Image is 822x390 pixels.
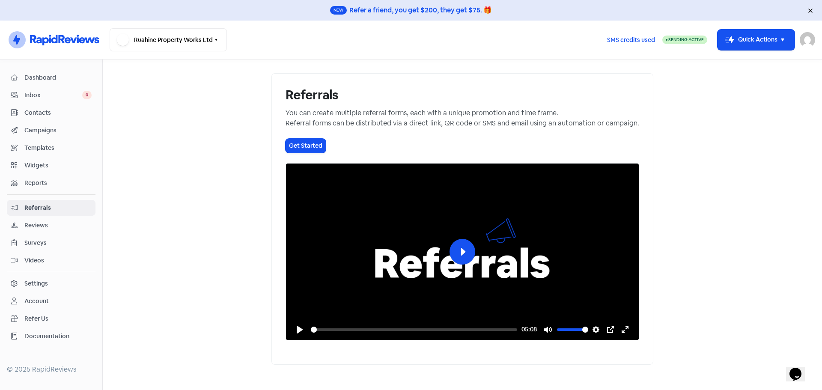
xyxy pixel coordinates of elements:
[7,87,95,103] a: Inbox 0
[349,5,492,15] div: Refer a friend, you get $200, they get $75. 🎁
[7,70,95,86] a: Dashboard
[7,253,95,268] a: Videos
[311,325,517,334] input: Seek
[7,235,95,251] a: Surveys
[24,203,92,212] span: Referrals
[24,73,92,82] span: Dashboard
[24,91,82,100] span: Inbox
[600,35,662,44] a: SMS credits used
[286,139,326,153] button: Get Started
[24,297,49,306] div: Account
[24,179,92,188] span: Reports
[24,279,48,288] div: Settings
[110,28,227,51] button: Ruahine Property Works Ltd
[7,158,95,173] a: Widgets
[293,323,307,336] button: Play
[668,37,704,42] span: Sending Active
[7,364,95,375] div: © 2025 RapidReviews
[7,105,95,121] a: Contacts
[450,239,475,265] button: Play
[7,175,95,191] a: Reports
[7,276,95,292] a: Settings
[24,143,92,152] span: Templates
[82,91,92,99] span: 0
[7,122,95,138] a: Campaigns
[24,256,92,265] span: Videos
[7,293,95,309] a: Account
[24,332,92,341] span: Documentation
[24,314,92,323] span: Refer Us
[718,30,795,50] button: Quick Actions
[286,108,639,128] div: You can create multiple referral forms, each with a unique promotion and time frame. Referral for...
[7,328,95,344] a: Documentation
[662,35,707,45] a: Sending Active
[24,108,92,117] span: Contacts
[521,325,537,335] div: Current time
[24,221,92,230] span: Reviews
[330,6,347,15] span: New
[786,356,813,381] iframe: chat widget
[24,238,92,247] span: Surveys
[7,200,95,216] a: Referrals
[7,140,95,156] a: Templates
[800,32,815,48] img: User
[24,161,92,170] span: Widgets
[24,126,92,135] span: Campaigns
[286,87,639,103] h1: Referrals
[607,36,655,45] span: SMS credits used
[7,217,95,233] a: Reviews
[7,311,95,327] a: Refer Us
[557,325,588,334] input: Volume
